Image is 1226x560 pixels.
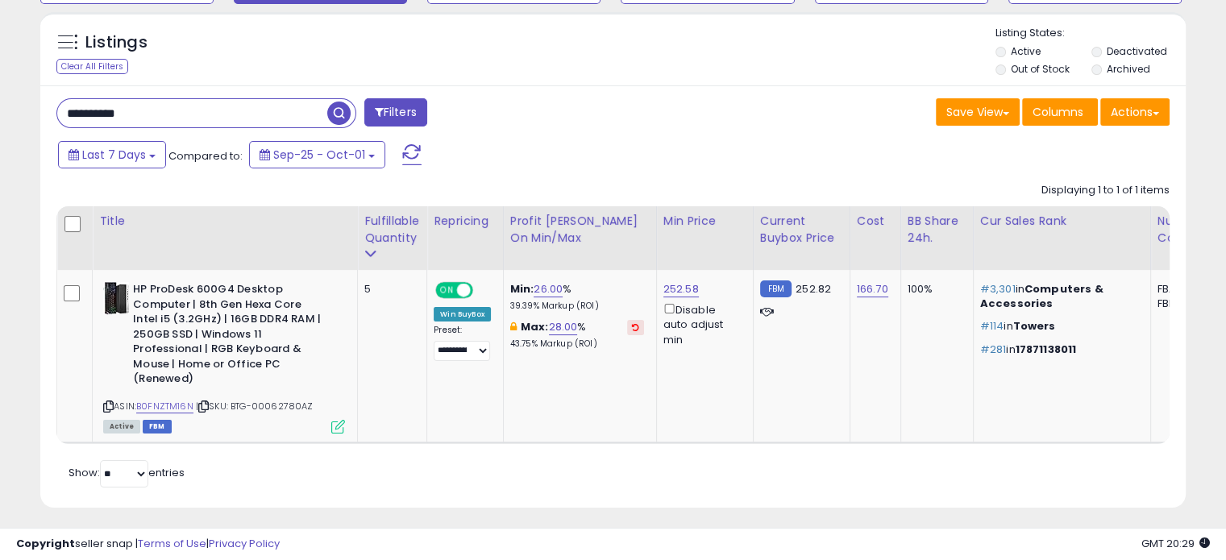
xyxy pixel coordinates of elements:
[980,282,1138,311] p: in
[471,284,497,297] span: OFF
[510,213,650,247] div: Profit [PERSON_NAME] on Min/Max
[908,213,966,247] div: BB Share 24h.
[980,281,1016,297] span: #3,301
[980,318,1004,334] span: #114
[510,301,644,312] p: 39.39% Markup (ROI)
[1011,44,1041,58] label: Active
[1033,104,1083,120] span: Columns
[980,342,1007,357] span: #281
[103,282,129,314] img: 51zCnjMcqJL._SL40_.jpg
[99,213,351,230] div: Title
[760,213,843,247] div: Current Buybox Price
[69,465,185,480] span: Show: entries
[1013,318,1056,334] span: Towers
[82,147,146,163] span: Last 7 Days
[196,400,314,413] span: | SKU: BTG-00062780AZ
[1011,62,1070,76] label: Out of Stock
[980,319,1138,334] p: in
[549,319,578,335] a: 28.00
[103,282,345,432] div: ASIN:
[143,420,172,433] span: FBM
[796,281,831,297] span: 252.82
[364,213,420,247] div: Fulfillable Quantity
[58,141,166,168] button: Last 7 Days
[1022,98,1098,126] button: Columns
[85,31,148,54] h5: Listings
[16,536,75,551] strong: Copyright
[760,280,792,297] small: FBM
[936,98,1020,126] button: Save View
[136,400,193,413] a: B0FNZTM16N
[663,301,741,347] div: Disable auto adjust min
[133,282,329,391] b: HP ProDesk 600G4 Desktop Computer | 8th Gen Hexa Core Intel i5 (3.2GHz) | 16GB DDR4 RAM | 250GB S...
[437,284,457,297] span: ON
[1041,183,1170,198] div: Displaying 1 to 1 of 1 items
[510,320,644,350] div: %
[138,536,206,551] a: Terms of Use
[857,281,888,297] a: 166.70
[534,281,563,297] a: 26.00
[510,281,534,297] b: Min:
[1106,44,1166,58] label: Deactivated
[663,213,746,230] div: Min Price
[209,536,280,551] a: Privacy Policy
[168,148,243,164] span: Compared to:
[16,537,280,552] div: seller snap | |
[980,342,1138,357] p: in
[56,59,128,74] div: Clear All Filters
[1157,213,1216,247] div: Num of Comp.
[1141,536,1210,551] span: 2025-10-13 20:29 GMT
[521,319,549,334] b: Max:
[1157,297,1211,311] div: FBM: 0
[995,26,1186,41] p: Listing States:
[1100,98,1170,126] button: Actions
[103,420,140,433] span: All listings currently available for purchase on Amazon
[510,282,644,312] div: %
[503,206,656,270] th: The percentage added to the cost of goods (COGS) that forms the calculator for Min & Max prices.
[980,281,1103,311] span: Computers & Accessories
[857,213,894,230] div: Cost
[510,338,644,350] p: 43.75% Markup (ROI)
[364,98,427,127] button: Filters
[1157,282,1211,297] div: FBA: 0
[663,281,699,297] a: 252.58
[249,141,385,168] button: Sep-25 - Oct-01
[980,213,1144,230] div: Cur Sales Rank
[273,147,365,163] span: Sep-25 - Oct-01
[364,282,414,297] div: 5
[434,325,491,361] div: Preset:
[434,307,491,321] div: Win BuyBox
[1016,342,1077,357] span: 17871138011
[434,213,497,230] div: Repricing
[908,282,961,297] div: 100%
[1106,62,1149,76] label: Archived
